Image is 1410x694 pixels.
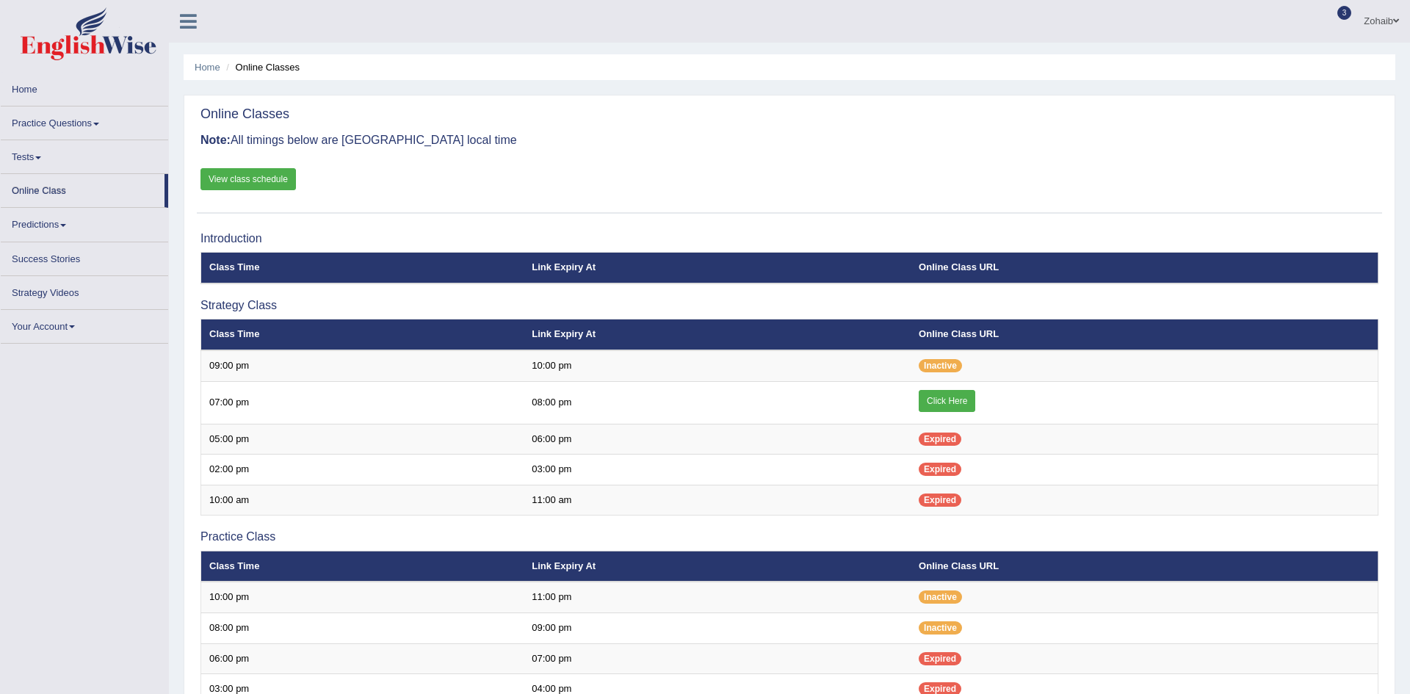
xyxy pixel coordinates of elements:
[919,590,962,604] span: Inactive
[919,463,961,476] span: Expired
[919,359,962,372] span: Inactive
[524,551,911,582] th: Link Expiry At
[1,73,168,101] a: Home
[524,350,911,381] td: 10:00 pm
[524,319,911,350] th: Link Expiry At
[919,621,962,635] span: Inactive
[524,613,911,644] td: 09:00 pm
[524,455,911,485] td: 03:00 pm
[1,208,168,236] a: Predictions
[1,140,168,169] a: Tests
[195,62,220,73] a: Home
[1,174,164,203] a: Online Class
[911,319,1378,350] th: Online Class URL
[919,494,961,507] span: Expired
[919,390,975,412] a: Click Here
[201,613,524,644] td: 08:00 pm
[201,424,524,455] td: 05:00 pm
[200,107,289,122] h2: Online Classes
[524,485,911,516] td: 11:00 am
[201,551,524,582] th: Class Time
[201,455,524,485] td: 02:00 pm
[201,582,524,612] td: 10:00 pm
[1,276,168,305] a: Strategy Videos
[1,106,168,135] a: Practice Questions
[201,350,524,381] td: 09:00 pm
[911,551,1378,582] th: Online Class URL
[1,242,168,271] a: Success Stories
[200,134,231,146] b: Note:
[200,530,1378,543] h3: Practice Class
[919,433,961,446] span: Expired
[524,381,911,424] td: 08:00 pm
[911,253,1378,283] th: Online Class URL
[200,232,1378,245] h3: Introduction
[919,652,961,665] span: Expired
[223,60,300,74] li: Online Classes
[524,643,911,674] td: 07:00 pm
[1337,6,1352,20] span: 3
[201,485,524,516] td: 10:00 am
[524,253,911,283] th: Link Expiry At
[201,253,524,283] th: Class Time
[200,134,1378,147] h3: All timings below are [GEOGRAPHIC_DATA] local time
[201,381,524,424] td: 07:00 pm
[200,168,296,190] a: View class schedule
[201,643,524,674] td: 06:00 pm
[1,310,168,339] a: Your Account
[201,319,524,350] th: Class Time
[524,582,911,612] td: 11:00 pm
[524,424,911,455] td: 06:00 pm
[200,299,1378,312] h3: Strategy Class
